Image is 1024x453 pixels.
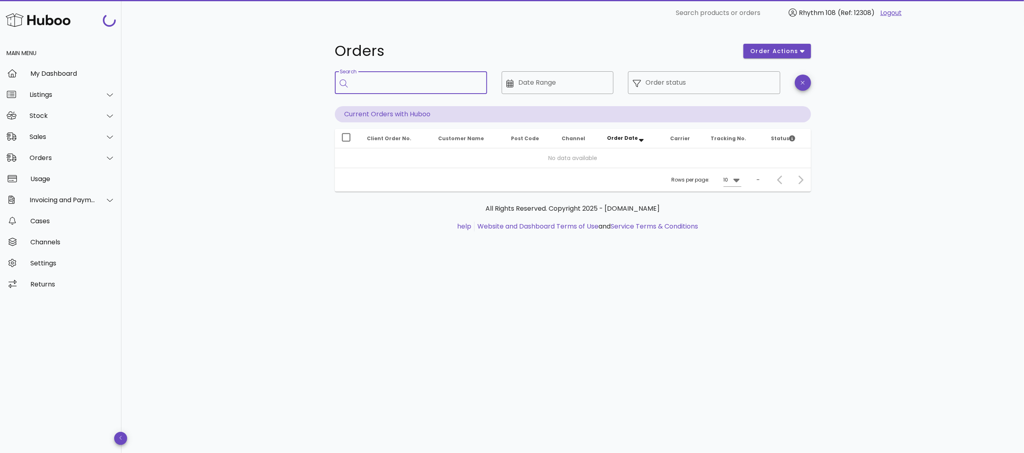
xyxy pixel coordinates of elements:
div: Usage [30,175,115,183]
span: Customer Name [439,135,484,142]
div: 10Rows per page: [724,173,741,186]
div: Invoicing and Payments [30,196,96,204]
div: Rows per page: [672,168,741,192]
a: help [457,222,471,231]
div: My Dashboard [30,70,115,77]
label: Search [340,69,357,75]
button: order actions [743,44,811,58]
span: Tracking No. [711,135,747,142]
p: Current Orders with Huboo [335,106,811,122]
li: and [475,222,698,231]
a: Logout [880,8,902,18]
span: (Ref: 12308) [838,8,875,17]
div: Sales [30,133,96,141]
th: Status [764,129,811,148]
th: Channel [555,129,600,148]
span: Rhythm 108 [799,8,836,17]
span: Status [771,135,795,142]
th: Carrier [664,129,704,148]
span: order actions [750,47,798,56]
h1: Orders [335,44,734,58]
th: Tracking No. [705,129,765,148]
span: Order Date [607,135,638,141]
span: Post Code [511,135,539,142]
a: Service Terms & Conditions [611,222,698,231]
img: Huboo Logo [6,11,70,29]
th: Client Order No. [361,129,432,148]
div: Orders [30,154,96,162]
th: Post Code [505,129,555,148]
div: Cases [30,217,115,225]
div: Channels [30,238,115,246]
th: Order Date: Sorted descending. Activate to remove sorting. [600,129,664,148]
span: Client Order No. [367,135,412,142]
div: Returns [30,280,115,288]
th: Customer Name [432,129,505,148]
span: Channel [562,135,585,142]
div: Stock [30,112,96,120]
div: Settings [30,259,115,267]
a: Website and Dashboard Terms of Use [477,222,598,231]
div: 10 [724,176,728,184]
span: Carrier [670,135,690,142]
div: Listings [30,91,96,98]
div: – [757,176,760,184]
td: No data available [335,148,811,168]
p: All Rights Reserved. Copyright 2025 - [DOMAIN_NAME] [341,204,805,214]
